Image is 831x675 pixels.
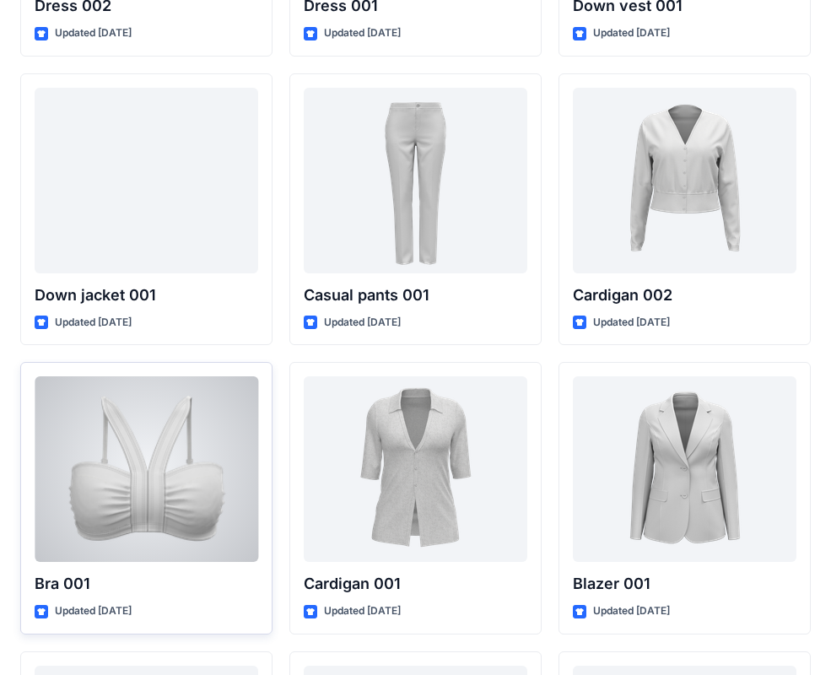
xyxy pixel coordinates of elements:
[304,376,527,562] a: Cardigan 001
[324,602,401,620] p: Updated [DATE]
[593,602,670,620] p: Updated [DATE]
[55,314,132,332] p: Updated [DATE]
[35,376,258,562] a: Bra 001
[304,572,527,596] p: Cardigan 001
[573,376,796,562] a: Blazer 001
[324,314,401,332] p: Updated [DATE]
[324,24,401,42] p: Updated [DATE]
[35,283,258,307] p: Down jacket 001
[573,283,796,307] p: Cardigan 002
[35,572,258,596] p: Bra 001
[55,24,132,42] p: Updated [DATE]
[304,283,527,307] p: Casual pants 001
[593,24,670,42] p: Updated [DATE]
[573,572,796,596] p: Blazer 001
[55,602,132,620] p: Updated [DATE]
[304,88,527,273] a: Casual pants 001
[593,314,670,332] p: Updated [DATE]
[573,88,796,273] a: Cardigan 002
[35,88,258,273] a: Down jacket 001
